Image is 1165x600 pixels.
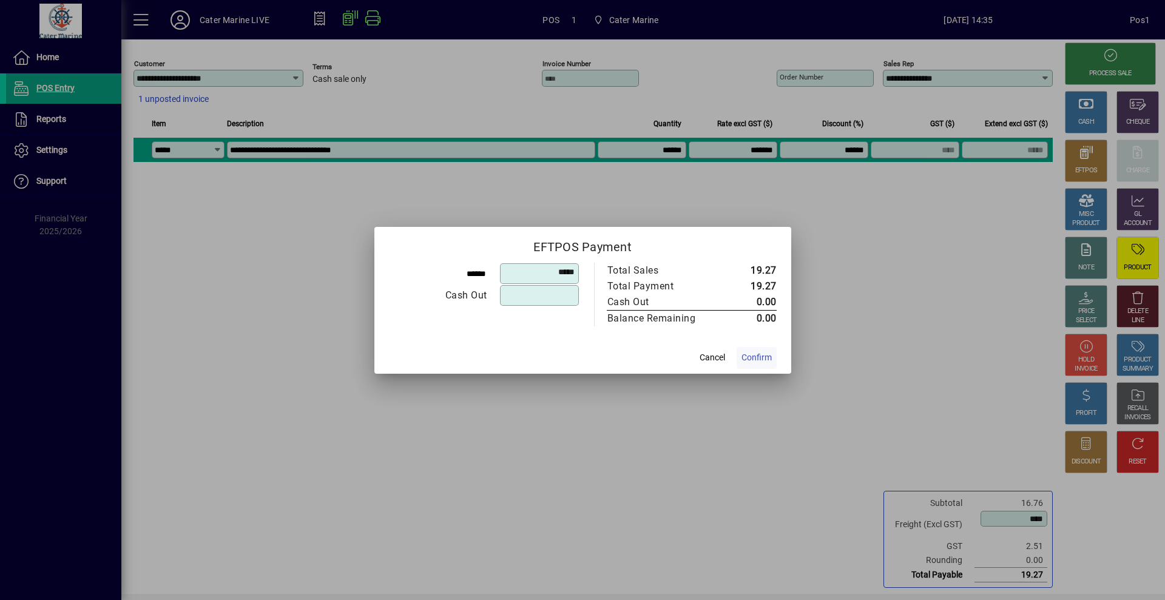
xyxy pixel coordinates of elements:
[737,347,777,369] button: Confirm
[607,311,709,326] div: Balance Remaining
[721,278,777,294] td: 19.27
[721,310,777,326] td: 0.00
[700,351,725,364] span: Cancel
[741,351,772,364] span: Confirm
[721,294,777,311] td: 0.00
[693,347,732,369] button: Cancel
[374,227,791,262] h2: EFTPOS Payment
[607,278,721,294] td: Total Payment
[721,263,777,278] td: 19.27
[607,263,721,278] td: Total Sales
[390,288,487,303] div: Cash Out
[607,295,709,309] div: Cash Out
